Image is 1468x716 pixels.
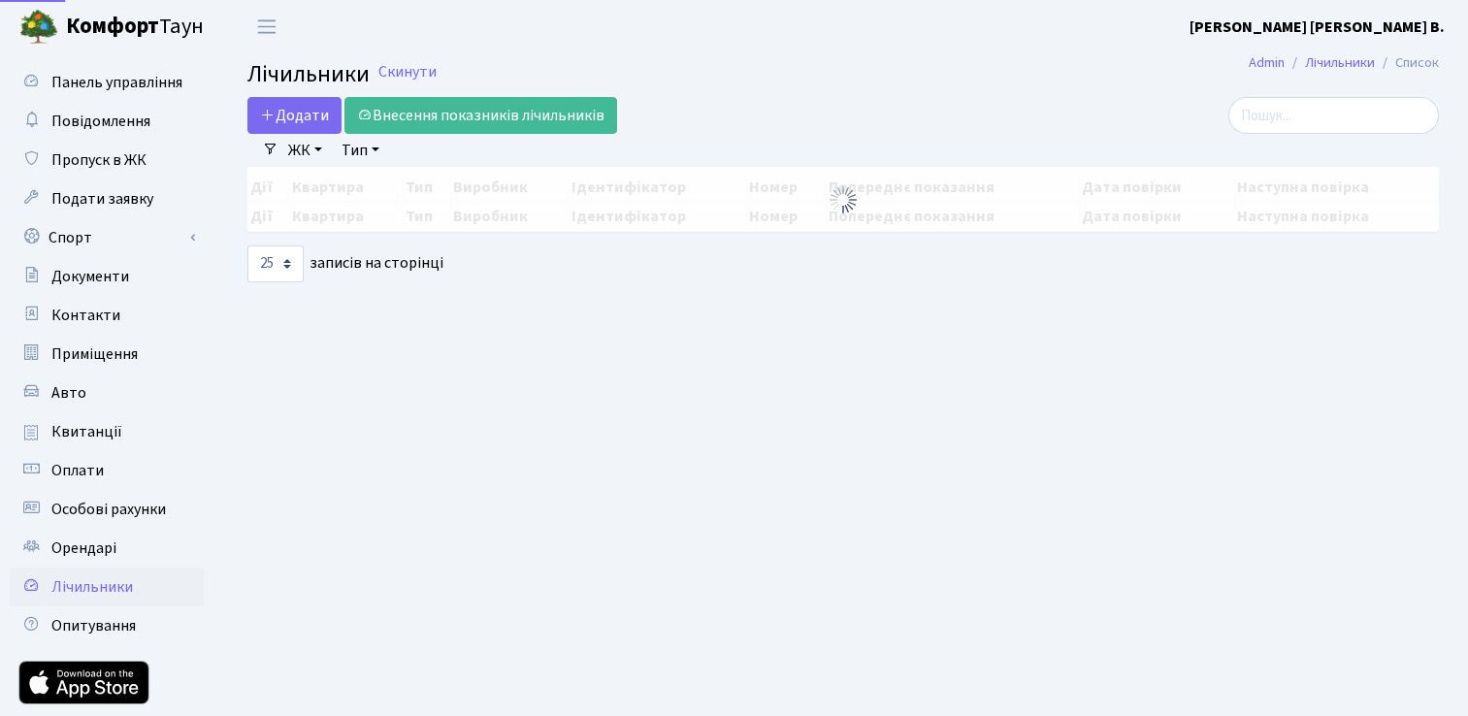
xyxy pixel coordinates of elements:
[51,382,86,404] span: Авто
[51,615,136,636] span: Опитування
[1190,16,1445,39] a: [PERSON_NAME] [PERSON_NAME] В.
[51,305,120,326] span: Контакти
[66,11,204,44] span: Таун
[10,257,204,296] a: Документи
[1190,16,1445,38] b: [PERSON_NAME] [PERSON_NAME] В.
[243,11,291,43] button: Переключити навігацію
[247,57,370,91] span: Лічильники
[10,451,204,490] a: Оплати
[828,184,859,215] img: Обробка...
[10,63,204,102] a: Панель управління
[247,97,342,134] a: Додати
[51,266,129,287] span: Документи
[260,105,329,126] span: Додати
[51,576,133,598] span: Лічильники
[51,111,150,132] span: Повідомлення
[280,134,330,167] a: ЖК
[10,568,204,606] a: Лічильники
[10,490,204,529] a: Особові рахунки
[10,218,204,257] a: Спорт
[334,134,387,167] a: Тип
[1220,43,1468,83] nav: breadcrumb
[10,179,204,218] a: Подати заявку
[10,606,204,645] a: Опитування
[247,245,443,282] label: записів на сторінці
[1305,52,1375,73] a: Лічильники
[1375,52,1439,74] li: Список
[66,11,159,42] b: Комфорт
[10,529,204,568] a: Орендарі
[51,537,116,559] span: Орендарі
[10,141,204,179] a: Пропуск в ЖК
[1249,52,1285,73] a: Admin
[10,374,204,412] a: Авто
[1228,97,1439,134] input: Пошук...
[51,421,122,442] span: Квитанції
[51,149,147,171] span: Пропуск в ЖК
[247,245,304,282] select: записів на сторінці
[51,343,138,365] span: Приміщення
[10,412,204,451] a: Квитанції
[51,188,153,210] span: Подати заявку
[378,63,437,81] a: Скинути
[10,335,204,374] a: Приміщення
[19,8,58,47] img: logo.png
[10,296,204,335] a: Контакти
[10,102,204,141] a: Повідомлення
[51,72,182,93] span: Панель управління
[344,97,617,134] a: Внесення показників лічильників
[51,499,166,520] span: Особові рахунки
[51,460,104,481] span: Оплати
